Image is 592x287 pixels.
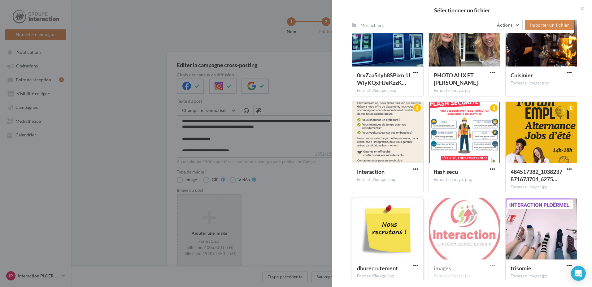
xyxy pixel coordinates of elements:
[434,72,478,86] span: PHOTO ALIX ET LOUISE
[360,22,384,28] div: Mes fichiers
[434,177,495,182] div: Format d'image: png
[511,168,562,182] span: 484517382_1038237871673704_6275807397340133452_n
[342,7,582,13] h2: Sélectionner un fichier
[530,22,569,28] span: Importer un fichier
[357,72,410,86] span: 0rxZaa5dyb8SPixn_UWiyKQxHJeKzzKI_cbi_M4f3P9lX9pGpVkEiTf_jHGQMl0LDPUud_wH0Ie8DhZG7Q=s0
[434,168,458,175] span: flash secu
[511,80,572,86] div: Format d'image: png
[511,273,572,279] div: Format d'image: jpg
[357,273,418,279] div: Format d'image: jpg
[511,72,533,79] span: Cuisinier
[357,177,418,182] div: Format d'image: png
[492,20,523,30] button: Actions
[357,88,418,93] div: Format d'image: jpeg
[357,168,385,175] span: interaction
[497,22,512,28] span: Actions
[571,266,586,281] div: Open Intercom Messenger
[511,184,572,190] div: Format d'image: jpg
[525,20,574,30] button: Importer un fichier
[511,265,531,272] span: trisomie
[434,88,495,93] div: Format d'image: jpg
[357,265,398,272] span: dburecrutement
